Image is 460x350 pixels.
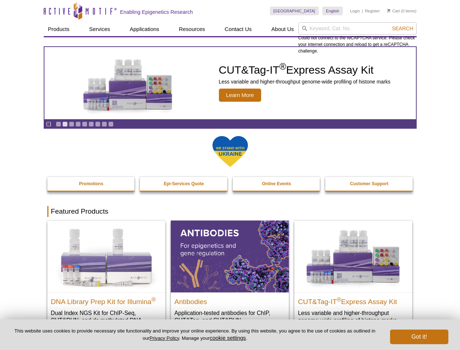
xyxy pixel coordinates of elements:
li: (0 items) [387,7,417,15]
button: Search [390,25,415,32]
img: Your Cart [387,9,390,12]
a: All Antibodies Antibodies Application-tested antibodies for ChIP, CUT&Tag, and CUT&RUN. [171,221,289,331]
strong: Promotions [79,181,103,186]
button: cookie settings [210,335,246,341]
a: Go to slide 1 [56,121,61,127]
a: Go to slide 8 [102,121,107,127]
sup: ® [152,296,156,302]
a: Resources [174,22,209,36]
strong: Customer Support [350,181,388,186]
h2: CUT&Tag-IT Express Assay Kit [298,295,409,306]
p: Less variable and higher-throughput genome-wide profiling of histone marks​. [298,309,409,324]
p: Dual Index NGS Kit for ChIP-Seq, CUT&RUN, and ds methylated DNA assays. [51,309,162,331]
a: CUT&Tag-IT® Express Assay Kit CUT&Tag-IT®Express Assay Kit Less variable and higher-throughput ge... [294,221,412,331]
a: Applications [125,22,164,36]
a: Go to slide 3 [69,121,74,127]
a: English [322,7,343,15]
a: Go to slide 6 [89,121,94,127]
a: Toggle autoplay [46,121,51,127]
a: Promotions [47,177,135,191]
a: Online Events [233,177,321,191]
a: Go to slide 4 [75,121,81,127]
h2: DNA Library Prep Kit for Illumina [51,295,162,306]
p: Application-tested antibodies for ChIP, CUT&Tag, and CUT&RUN. [174,309,285,324]
img: CUT&Tag-IT® Express Assay Kit [294,221,412,292]
a: Privacy Policy [149,335,179,341]
button: Got it! [390,330,448,344]
span: Search [392,26,413,31]
a: Epi-Services Quote [140,177,228,191]
a: Customer Support [325,177,413,191]
a: About Us [267,22,298,36]
h2: Featured Products [47,206,413,217]
div: Could not connect to the reCAPTCHA service. Please check your internet connection and reload to g... [298,22,417,54]
a: Products [44,22,74,36]
a: Register [365,8,380,13]
strong: Epi-Services Quote [164,181,204,186]
a: Go to slide 5 [82,121,87,127]
a: Services [85,22,115,36]
a: DNA Library Prep Kit for Illumina DNA Library Prep Kit for Illumina® Dual Index NGS Kit for ChIP-... [47,221,165,338]
a: Login [350,8,360,13]
p: This website uses cookies to provide necessary site functionality and improve your online experie... [12,328,378,342]
img: All Antibodies [171,221,289,292]
a: Contact Us [220,22,256,36]
h2: Enabling Epigenetics Research [120,9,193,15]
a: Go to slide 9 [108,121,114,127]
a: Go to slide 2 [62,121,68,127]
a: Cart [387,8,400,13]
h2: Antibodies [174,295,285,306]
a: Go to slide 7 [95,121,101,127]
sup: ® [337,296,341,302]
img: DNA Library Prep Kit for Illumina [47,221,165,292]
img: We Stand With Ukraine [212,135,248,168]
li: | [362,7,363,15]
a: [GEOGRAPHIC_DATA] [270,7,319,15]
strong: Online Events [262,181,291,186]
input: Keyword, Cat. No. [298,22,417,35]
